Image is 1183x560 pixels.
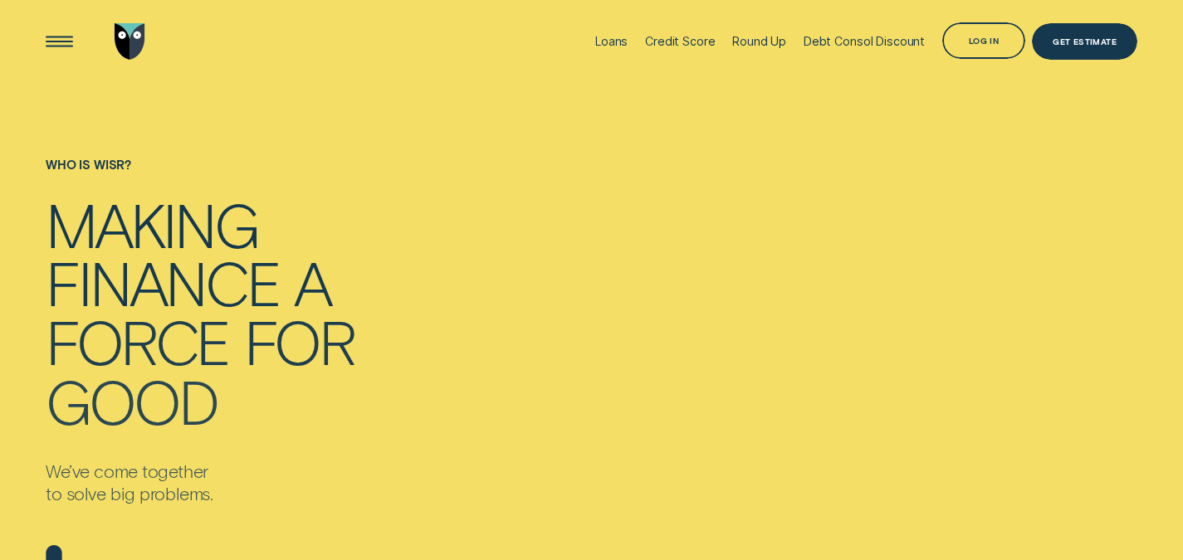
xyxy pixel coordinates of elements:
div: Round Up [732,34,786,48]
div: Debt Consol Discount [804,34,925,48]
div: good [46,372,218,430]
div: for [244,312,354,370]
h1: Who is Wisr? [46,158,354,196]
img: Wisr [115,23,145,61]
div: Loans [595,34,628,48]
div: a [294,254,331,312]
div: force [46,312,229,370]
button: Open Menu [41,23,78,61]
div: Credit Score [645,34,715,48]
button: Log in [942,22,1025,60]
p: We’ve come together to solve big problems. [46,460,354,504]
div: finance [46,254,279,312]
h4: Making finance a force for good [46,195,354,426]
a: Get Estimate [1032,23,1137,61]
div: Making [46,195,258,253]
